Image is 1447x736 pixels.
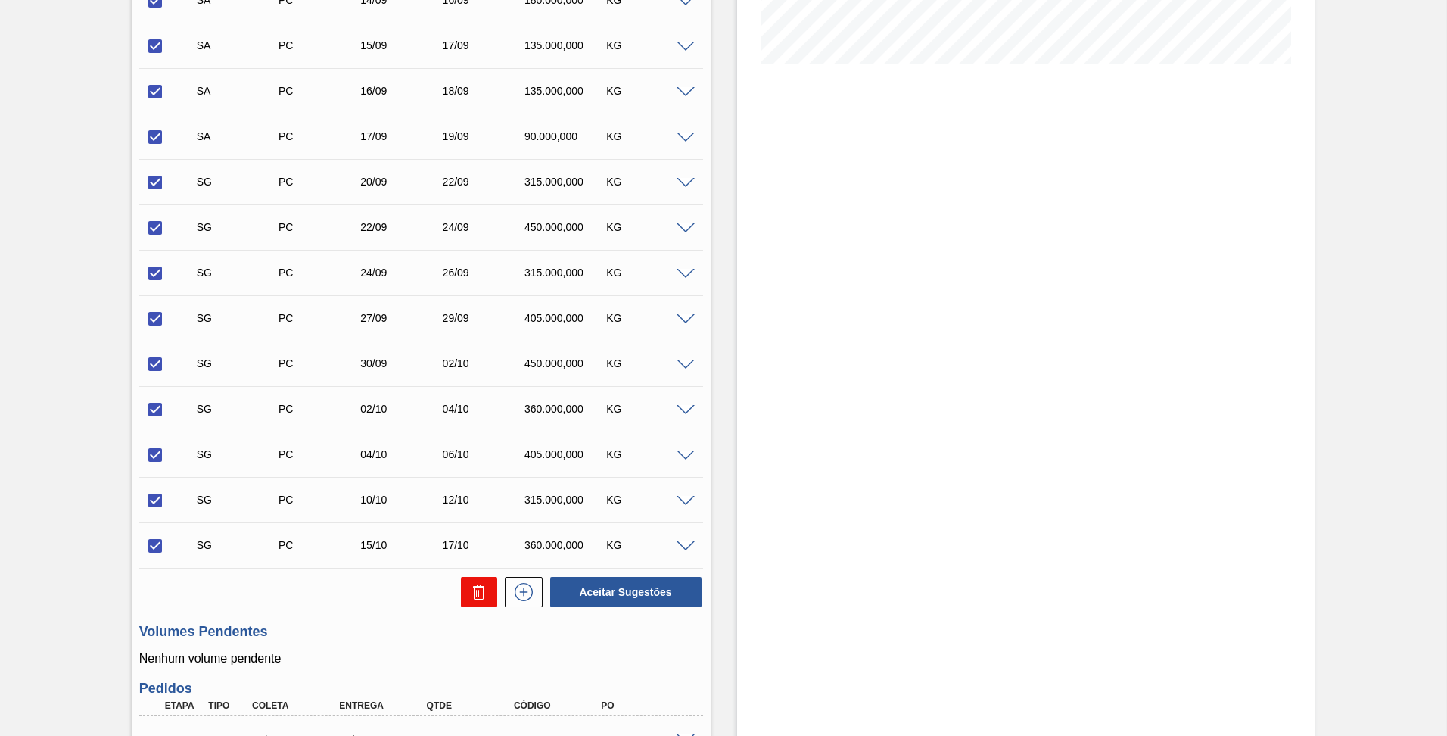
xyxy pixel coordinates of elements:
[602,221,694,233] div: KG
[510,700,608,711] div: Código
[275,494,366,506] div: Pedido de Compra
[439,494,531,506] div: 12/10/2025
[439,176,531,188] div: 22/09/2025
[602,357,694,370] div: KG
[356,39,448,51] div: 15/09/2025
[439,85,531,97] div: 18/09/2025
[602,494,694,506] div: KG
[204,700,250,711] div: Tipo
[356,130,448,142] div: 17/09/2025
[521,221,612,233] div: 450.000,000
[193,357,285,370] div: Sugestão Criada
[356,176,448,188] div: 20/09/2025
[193,312,285,324] div: Sugestão Criada
[275,176,366,188] div: Pedido de Compra
[275,357,366,370] div: Pedido de Compra
[193,130,285,142] div: Sugestão Alterada
[356,494,448,506] div: 10/10/2025
[602,267,694,279] div: KG
[521,357,612,370] div: 450.000,000
[602,448,694,460] div: KG
[193,176,285,188] div: Sugestão Criada
[193,221,285,233] div: Sugestão Criada
[356,357,448,370] div: 30/09/2025
[602,130,694,142] div: KG
[453,577,497,607] div: Excluir Sugestões
[193,39,285,51] div: Sugestão Alterada
[356,448,448,460] div: 04/10/2025
[275,403,366,415] div: Pedido de Compra
[275,267,366,279] div: Pedido de Compra
[356,85,448,97] div: 16/09/2025
[521,85,612,97] div: 135.000,000
[521,39,612,51] div: 135.000,000
[602,85,694,97] div: KG
[439,448,531,460] div: 06/10/2025
[356,403,448,415] div: 02/10/2025
[497,577,543,607] div: Nova sugestão
[521,176,612,188] div: 315.000,000
[275,221,366,233] div: Pedido de Compra
[139,652,703,666] p: Nenhum volume pendente
[356,539,448,551] div: 15/10/2025
[439,357,531,370] div: 02/10/2025
[139,681,703,697] h3: Pedidos
[521,403,612,415] div: 360.000,000
[439,267,531,279] div: 26/09/2025
[193,539,285,551] div: Sugestão Criada
[423,700,521,711] div: Qtde
[193,494,285,506] div: Sugestão Criada
[161,700,207,711] div: Etapa
[439,221,531,233] div: 24/09/2025
[356,221,448,233] div: 22/09/2025
[139,624,703,640] h3: Volumes Pendentes
[275,539,366,551] div: Pedido de Compra
[193,403,285,415] div: Sugestão Criada
[275,312,366,324] div: Pedido de Compra
[521,539,612,551] div: 360.000,000
[439,130,531,142] div: 19/09/2025
[602,176,694,188] div: KG
[543,575,703,609] div: Aceitar Sugestões
[521,312,612,324] div: 405.000,000
[439,403,531,415] div: 04/10/2025
[439,539,531,551] div: 17/10/2025
[602,312,694,324] div: KG
[193,85,285,97] div: Sugestão Alterada
[521,494,612,506] div: 315.000,000
[193,448,285,460] div: Sugestão Criada
[248,700,346,711] div: Coleta
[439,39,531,51] div: 17/09/2025
[356,312,448,324] div: 27/09/2025
[597,700,695,711] div: PO
[275,130,366,142] div: Pedido de Compra
[439,312,531,324] div: 29/09/2025
[602,39,694,51] div: KG
[275,39,366,51] div: Pedido de Compra
[602,403,694,415] div: KG
[335,700,433,711] div: Entrega
[275,85,366,97] div: Pedido de Compra
[521,267,612,279] div: 315.000,000
[602,539,694,551] div: KG
[521,130,612,142] div: 90.000,000
[356,267,448,279] div: 24/09/2025
[275,448,366,460] div: Pedido de Compra
[550,577,702,607] button: Aceitar Sugestões
[521,448,612,460] div: 405.000,000
[193,267,285,279] div: Sugestão Criada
